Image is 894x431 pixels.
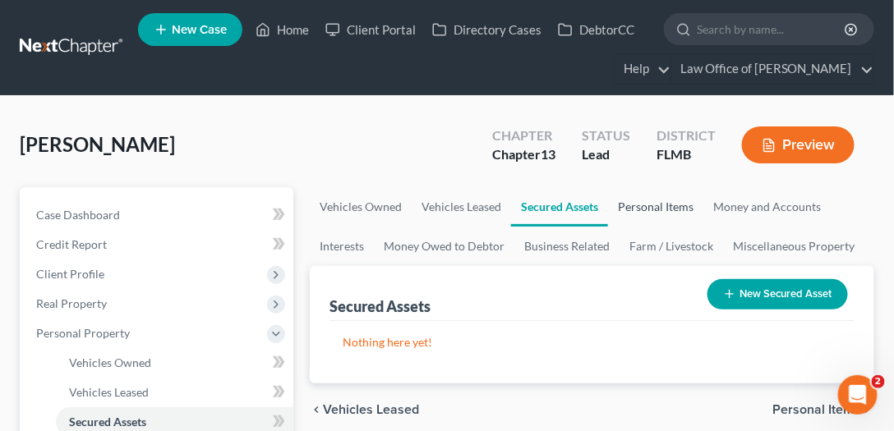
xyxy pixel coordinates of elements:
span: 2 [872,375,885,388]
span: [PERSON_NAME] [20,132,175,156]
p: Nothing here yet! [343,334,841,351]
a: Vehicles Leased [56,378,293,407]
a: Client Portal [317,15,424,44]
a: Directory Cases [424,15,550,44]
span: Client Profile [36,267,104,281]
span: Secured Assets [69,415,146,429]
span: Credit Report [36,237,107,251]
a: Secured Assets [511,187,608,227]
span: Vehicles Leased [69,385,149,399]
a: Credit Report [23,230,293,259]
span: Vehicles Owned [69,355,151,369]
a: Business Related [514,227,620,266]
a: Law Office of [PERSON_NAME] [672,54,873,84]
a: Home [247,15,317,44]
button: chevron_left Vehicles Leased [310,403,419,416]
button: Preview [742,126,855,163]
span: Personal Items [773,403,861,416]
span: Case Dashboard [36,208,120,222]
a: Help [615,54,670,84]
a: Miscellaneous Property [723,227,864,266]
a: Vehicles Owned [56,348,293,378]
div: District [657,126,716,145]
a: DebtorCC [550,15,643,44]
input: Search by name... [697,14,847,44]
a: Interests [310,227,374,266]
span: Personal Property [36,326,130,340]
i: chevron_left [310,403,323,416]
a: Personal Items [608,187,703,227]
div: Secured Assets [329,296,431,316]
a: Vehicles Owned [310,187,412,227]
a: Money and Accounts [703,187,831,227]
iframe: Intercom live chat [838,375,878,415]
span: 13 [541,146,555,162]
button: New Secured Asset [707,279,848,309]
a: Farm / Livestock [620,227,723,266]
a: Case Dashboard [23,200,293,230]
span: Vehicles Leased [323,403,419,416]
div: Status [582,126,630,145]
div: Chapter [492,126,555,145]
a: Money Owed to Debtor [374,227,514,266]
button: Personal Items chevron_right [773,403,874,416]
span: Real Property [36,296,107,310]
div: Chapter [492,145,555,164]
a: Vehicles Leased [412,187,511,227]
div: FLMB [657,145,716,164]
div: Lead [582,145,630,164]
span: New Case [172,24,227,36]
